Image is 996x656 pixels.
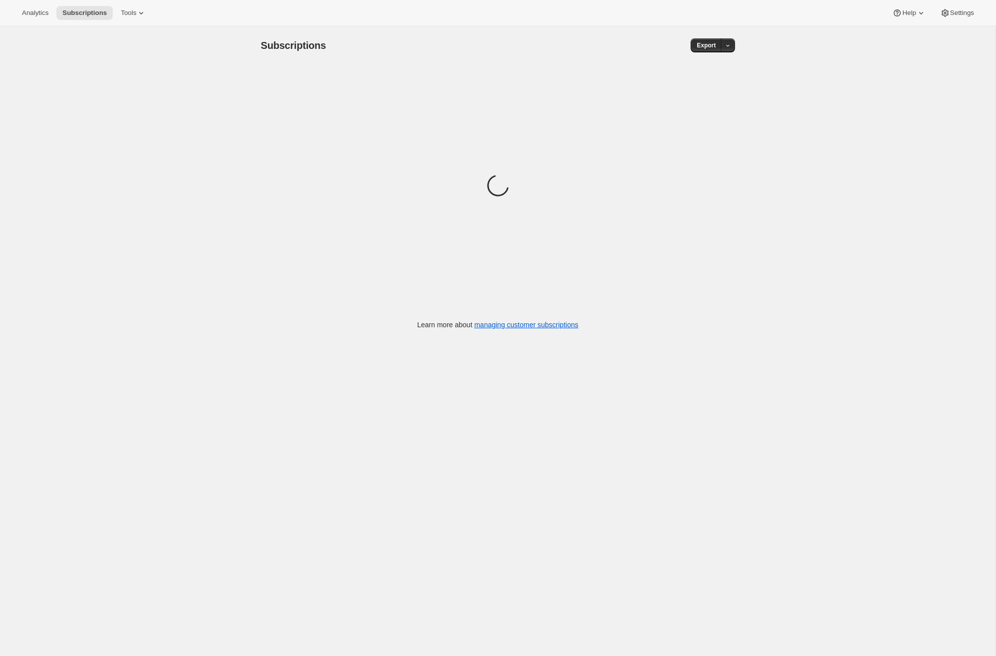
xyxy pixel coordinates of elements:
[697,41,716,49] span: Export
[56,6,113,20] button: Subscriptions
[261,40,326,51] span: Subscriptions
[16,6,54,20] button: Analytics
[691,38,722,52] button: Export
[22,9,48,17] span: Analytics
[121,9,136,17] span: Tools
[886,6,932,20] button: Help
[62,9,107,17] span: Subscriptions
[474,321,578,329] a: managing customer subscriptions
[417,320,578,330] p: Learn more about
[902,9,916,17] span: Help
[115,6,152,20] button: Tools
[934,6,980,20] button: Settings
[950,9,974,17] span: Settings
